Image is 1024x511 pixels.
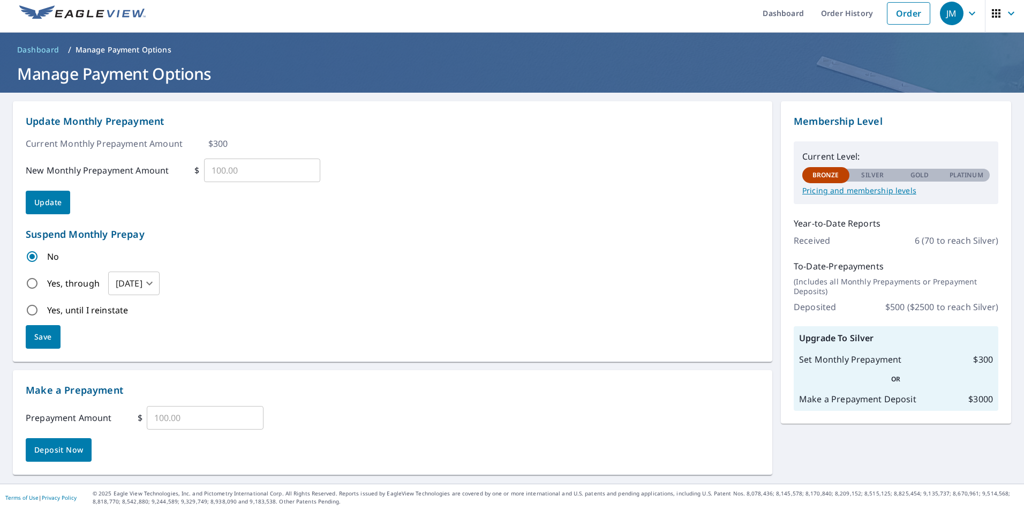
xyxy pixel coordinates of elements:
p: Membership Level [794,114,998,129]
div: [DATE] [108,268,160,298]
p: Current Monthly Prepayment Amount [26,137,183,150]
a: Privacy Policy [42,494,77,501]
a: Dashboard [13,41,64,58]
p: OR [799,374,993,384]
p: New Monthly Prepayment Amount [26,164,169,177]
p: Platinum [950,170,983,180]
p: Current Level: [802,150,990,163]
span: Save [34,330,52,344]
p: Deposited [794,300,836,313]
p: Prepayment Amount [26,411,112,424]
nav: breadcrumb [13,41,1011,58]
div: JM [940,2,963,25]
p: 6 (70 to reach Silver) [915,234,998,247]
label: Yes, through [47,279,100,288]
input: 100.00 [147,403,263,433]
p: Suspend Monthly Prepay [26,227,759,242]
a: Pricing and membership levels [802,186,990,196]
li: / [68,43,71,56]
a: Order [887,2,930,25]
p: Set Monthly Prepayment [799,353,901,366]
span: Update [34,196,62,209]
p: Gold [910,170,929,180]
p: $ 300 [973,353,993,366]
p: Silver [861,170,884,180]
p: Received [794,234,830,247]
label: Yes, until I reinstate [47,306,128,314]
p: Make a Prepayment [26,383,759,397]
p: (Includes all Monthly Prepayments or Prepayment Deposits) [794,277,998,296]
input: 100.00 [204,155,321,185]
p: $ 300 [208,137,228,150]
button: Deposit Now [26,438,92,462]
p: To-Date-Prepayments [794,260,998,273]
button: Save [26,325,61,349]
h1: Manage Payment Options [13,63,1011,85]
p: $ [138,411,142,424]
p: $ 3000 [968,393,993,405]
a: Terms of Use [5,494,39,501]
span: Dashboard [17,44,59,55]
p: Make a Prepayment Deposit [799,393,916,405]
label: No [47,252,59,261]
img: EV Logo [19,5,146,21]
p: $ 500 ($2500 to reach Silver) [885,300,998,313]
p: Manage Payment Options [76,44,171,55]
p: | [5,494,77,501]
p: Bronze [812,170,839,180]
p: $ [194,164,199,177]
p: Upgrade To Silver [799,332,993,344]
p: Update Monthly Prepayment [26,114,759,129]
p: © 2025 Eagle View Technologies, Inc. and Pictometry International Corp. All Rights Reserved. Repo... [93,490,1019,506]
p: Year-to-Date Reports [794,217,998,230]
button: Update [26,191,70,214]
span: Deposit Now [34,444,83,457]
